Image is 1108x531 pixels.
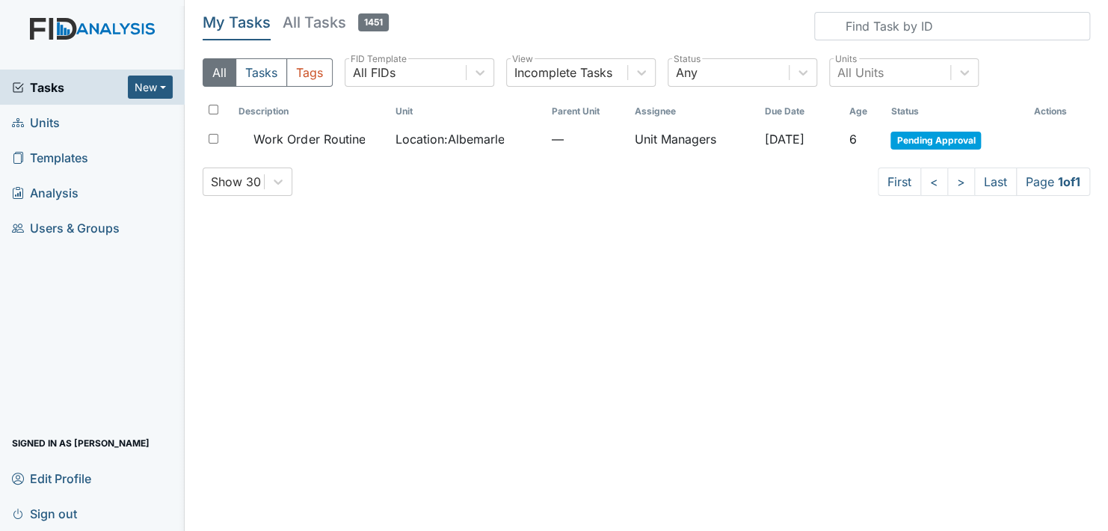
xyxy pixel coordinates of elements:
[849,132,857,147] span: 6
[209,105,218,114] input: Toggle All Rows Selected
[545,99,628,124] th: Toggle SortBy
[12,216,120,239] span: Users & Groups
[814,12,1090,40] input: Find Task by ID
[1027,99,1090,124] th: Actions
[286,58,333,87] button: Tags
[837,64,884,82] div: All Units
[1016,168,1090,196] span: Page
[395,130,504,148] span: Location : Albemarle
[551,130,622,148] span: —
[514,64,612,82] div: Incomplete Tasks
[843,99,885,124] th: Toggle SortBy
[203,58,236,87] button: All
[765,132,804,147] span: [DATE]
[12,502,77,525] span: Sign out
[974,168,1017,196] a: Last
[203,58,333,87] div: Type filter
[12,111,60,134] span: Units
[947,168,975,196] a: >
[1058,174,1080,189] strong: 1 of 1
[920,168,948,196] a: <
[389,99,545,124] th: Toggle SortBy
[878,168,1090,196] nav: task-pagination
[12,432,150,455] span: Signed in as [PERSON_NAME]
[12,146,88,169] span: Templates
[203,12,271,33] h5: My Tasks
[12,181,79,204] span: Analysis
[676,64,698,82] div: Any
[233,99,389,124] th: Toggle SortBy
[878,168,921,196] a: First
[759,99,843,124] th: Toggle SortBy
[128,76,173,99] button: New
[283,12,389,33] h5: All Tasks
[353,64,396,82] div: All FIDs
[253,130,365,148] span: Work Order Routine
[12,79,128,96] a: Tasks
[211,173,261,191] div: Show 30
[236,58,287,87] button: Tasks
[358,13,389,31] span: 1451
[629,124,759,156] td: Unit Managers
[884,99,1027,124] th: Toggle SortBy
[12,467,91,490] span: Edit Profile
[629,99,759,124] th: Assignee
[890,132,981,150] span: Pending Approval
